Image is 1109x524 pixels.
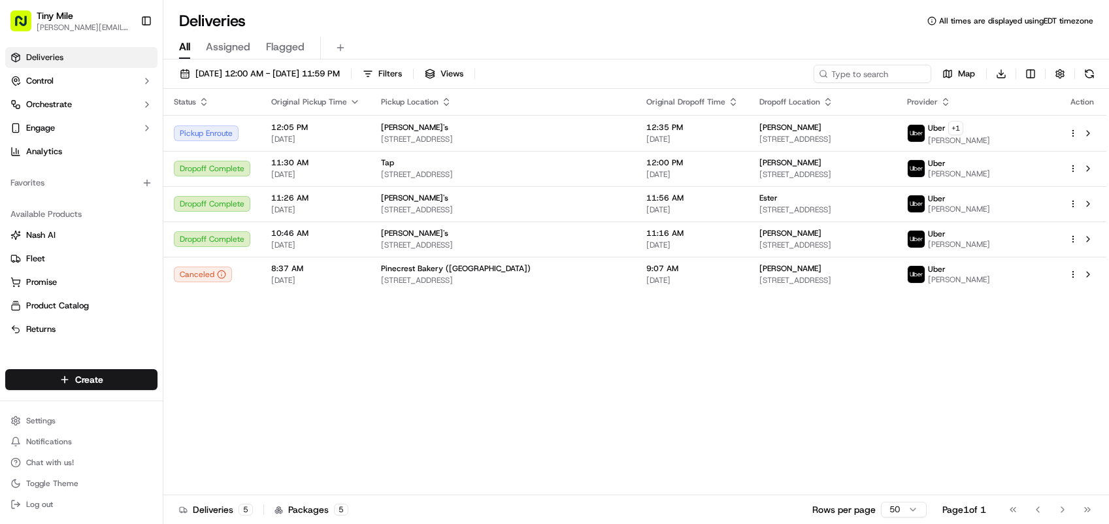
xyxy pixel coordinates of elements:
[928,204,990,214] span: [PERSON_NAME]
[179,503,253,516] div: Deliveries
[271,157,360,168] span: 11:30 AM
[179,10,246,31] h1: Deliveries
[759,275,886,286] span: [STREET_ADDRESS]
[5,248,157,269] button: Fleet
[37,22,130,33] button: [PERSON_NAME][EMAIL_ADDRESS]
[26,52,63,63] span: Deliveries
[26,323,56,335] span: Returns
[759,97,820,107] span: Dropoff Location
[5,319,157,340] button: Returns
[928,193,946,204] span: Uber
[419,65,469,83] button: Views
[26,99,72,110] span: Orchestrate
[10,323,152,335] a: Returns
[928,158,946,169] span: Uber
[10,229,152,241] a: Nash AI
[759,240,886,250] span: [STREET_ADDRESS]
[646,122,738,133] span: 12:35 PM
[357,65,408,83] button: Filters
[646,263,738,274] span: 9:07 AM
[26,499,53,510] span: Log out
[759,205,886,215] span: [STREET_ADDRESS]
[26,276,57,288] span: Promise
[759,169,886,180] span: [STREET_ADDRESS]
[271,134,360,144] span: [DATE]
[5,474,157,493] button: Toggle Theme
[1068,97,1096,107] div: Action
[381,228,448,238] span: [PERSON_NAME]'s
[942,503,986,516] div: Page 1 of 1
[26,478,78,489] span: Toggle Theme
[759,122,821,133] span: [PERSON_NAME]
[5,495,157,514] button: Log out
[26,300,89,312] span: Product Catalog
[381,97,439,107] span: Pickup Location
[179,39,190,55] span: All
[5,47,157,68] a: Deliveries
[26,122,55,134] span: Engage
[646,193,738,203] span: 11:56 AM
[5,369,157,390] button: Create
[174,267,232,282] div: Canceled
[958,68,975,80] span: Map
[26,146,62,157] span: Analytics
[646,228,738,238] span: 11:16 AM
[271,97,347,107] span: Original Pickup Time
[381,205,625,215] span: [STREET_ADDRESS]
[5,412,157,430] button: Settings
[5,204,157,225] div: Available Products
[1080,65,1099,83] button: Refresh
[75,373,103,386] span: Create
[381,193,448,203] span: [PERSON_NAME]'s
[928,239,990,250] span: [PERSON_NAME]
[5,71,157,91] button: Control
[26,416,56,426] span: Settings
[907,97,938,107] span: Provider
[928,229,946,239] span: Uber
[928,264,946,274] span: Uber
[928,169,990,179] span: [PERSON_NAME]
[5,433,157,451] button: Notifications
[948,121,963,135] button: +1
[646,275,738,286] span: [DATE]
[440,68,463,80] span: Views
[928,135,990,146] span: [PERSON_NAME]
[939,16,1093,26] span: All times are displayed using EDT timezone
[646,157,738,168] span: 12:00 PM
[174,65,346,83] button: [DATE] 12:00 AM - [DATE] 11:59 PM
[195,68,340,80] span: [DATE] 12:00 AM - [DATE] 11:59 PM
[646,205,738,215] span: [DATE]
[5,141,157,162] a: Analytics
[908,195,925,212] img: uber-new-logo.jpeg
[26,253,45,265] span: Fleet
[5,5,135,37] button: Tiny Mile[PERSON_NAME][EMAIL_ADDRESS]
[646,97,725,107] span: Original Dropoff Time
[928,123,946,133] span: Uber
[759,157,821,168] span: [PERSON_NAME]
[274,503,348,516] div: Packages
[5,272,157,293] button: Promise
[381,157,394,168] span: Tap
[381,275,625,286] span: [STREET_ADDRESS]
[759,263,821,274] span: [PERSON_NAME]
[271,122,360,133] span: 12:05 PM
[759,228,821,238] span: [PERSON_NAME]
[174,97,196,107] span: Status
[26,457,74,468] span: Chat with us!
[271,169,360,180] span: [DATE]
[936,65,981,83] button: Map
[812,503,876,516] p: Rows per page
[928,274,990,285] span: [PERSON_NAME]
[271,275,360,286] span: [DATE]
[206,39,250,55] span: Assigned
[5,295,157,316] button: Product Catalog
[266,39,305,55] span: Flagged
[646,240,738,250] span: [DATE]
[759,193,778,203] span: Ester
[381,169,625,180] span: [STREET_ADDRESS]
[271,193,360,203] span: 11:26 AM
[271,205,360,215] span: [DATE]
[26,436,72,447] span: Notifications
[5,118,157,139] button: Engage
